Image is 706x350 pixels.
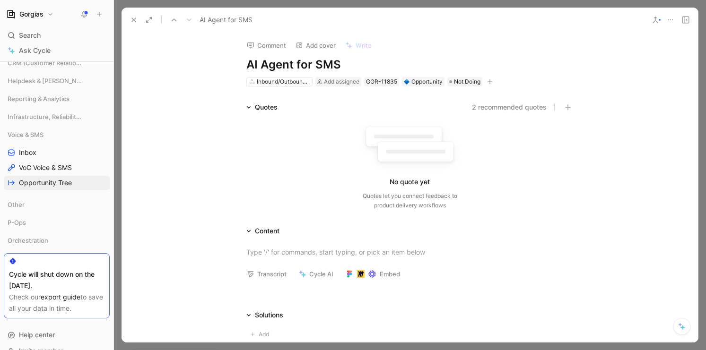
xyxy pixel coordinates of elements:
div: Quotes [243,102,281,113]
button: Embed [341,267,404,281]
span: Orchestration [8,236,48,245]
button: Write [341,39,376,52]
span: P-Ops [8,218,26,227]
span: Help center [19,331,55,339]
div: Other [4,197,110,212]
div: Helpdesk & [PERSON_NAME], Rules, and Views [4,74,110,88]
div: Infrastructure, Reliability & Security (IRS) [4,110,110,124]
div: Content [243,225,283,237]
button: Add [246,328,277,341]
a: export guide [41,293,80,301]
span: Ask Cycle [19,45,51,56]
div: GOR-11835 [366,77,397,86]
span: Write [356,41,372,50]
div: Orchestration [4,233,110,250]
div: Infrastructure, Reliability & Security (IRS) [4,110,110,127]
span: Search [19,30,41,41]
img: Gorgias [6,9,16,19]
div: Check our to save all your data in time. [9,291,105,314]
div: CRM (Customer Relationship Management) [4,56,110,70]
div: Reporting & Analytics [4,92,110,109]
div: Other [4,197,110,214]
div: Opportunity [404,77,443,86]
span: Add assignee [324,78,359,85]
div: Inbound/Outbound SMS [257,77,310,86]
div: Helpdesk & [PERSON_NAME], Rules, and Views [4,74,110,91]
div: Help center [4,328,110,342]
span: Inbox [19,148,36,157]
span: CRM (Customer Relationship Management) [8,58,85,68]
div: 🔷Opportunity [402,77,445,86]
div: Reporting & Analytics [4,92,110,106]
div: Orchestration [4,233,110,248]
div: Voice & SMS [4,128,110,142]
span: Helpdesk & [PERSON_NAME], Rules, and Views [8,76,86,85]
span: Add [259,330,272,339]
span: Other [8,200,25,209]
span: Opportunity Tree [19,178,72,188]
div: CRM (Customer Relationship Management) [4,56,110,73]
span: AI Agent for SMS [200,14,253,26]
img: 🔷 [404,79,410,85]
div: Solutions [243,309,287,321]
div: Cycle will shut down on the [DATE]. [9,269,105,291]
button: GorgiasGorgias [4,8,56,21]
a: VoC Voice & SMS [4,161,110,175]
button: 2 recommended quotes [472,102,547,113]
div: No quote yet [390,176,430,188]
h1: AI Agent for SMS [246,57,574,72]
span: Voice & SMS [8,130,44,139]
div: Content [255,225,279,237]
div: Quotes let you connect feedback to product delivery workflows [363,191,457,210]
div: Not Doing [447,77,482,86]
button: Transcript [243,267,291,281]
a: Inbox [4,145,110,160]
button: Comment [243,39,290,52]
span: Infrastructure, Reliability & Security (IRS) [8,112,85,121]
span: Reporting & Analytics [8,94,70,103]
span: VoC Voice & SMS [19,163,72,172]
div: Solutions [255,309,283,321]
a: Ask Cycle [4,43,110,58]
div: Quotes [255,102,278,113]
div: Search [4,28,110,43]
h1: Gorgias [19,10,44,18]
span: Not Doing [454,77,480,86]
div: Voice & SMSInboxVoC Voice & SMSOpportunity Tree [4,128,110,190]
button: Cycle AI [295,267,338,281]
a: Opportunity Tree [4,176,110,190]
div: P-Ops [4,215,110,232]
div: P-Ops [4,215,110,230]
button: Add cover [291,39,340,52]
